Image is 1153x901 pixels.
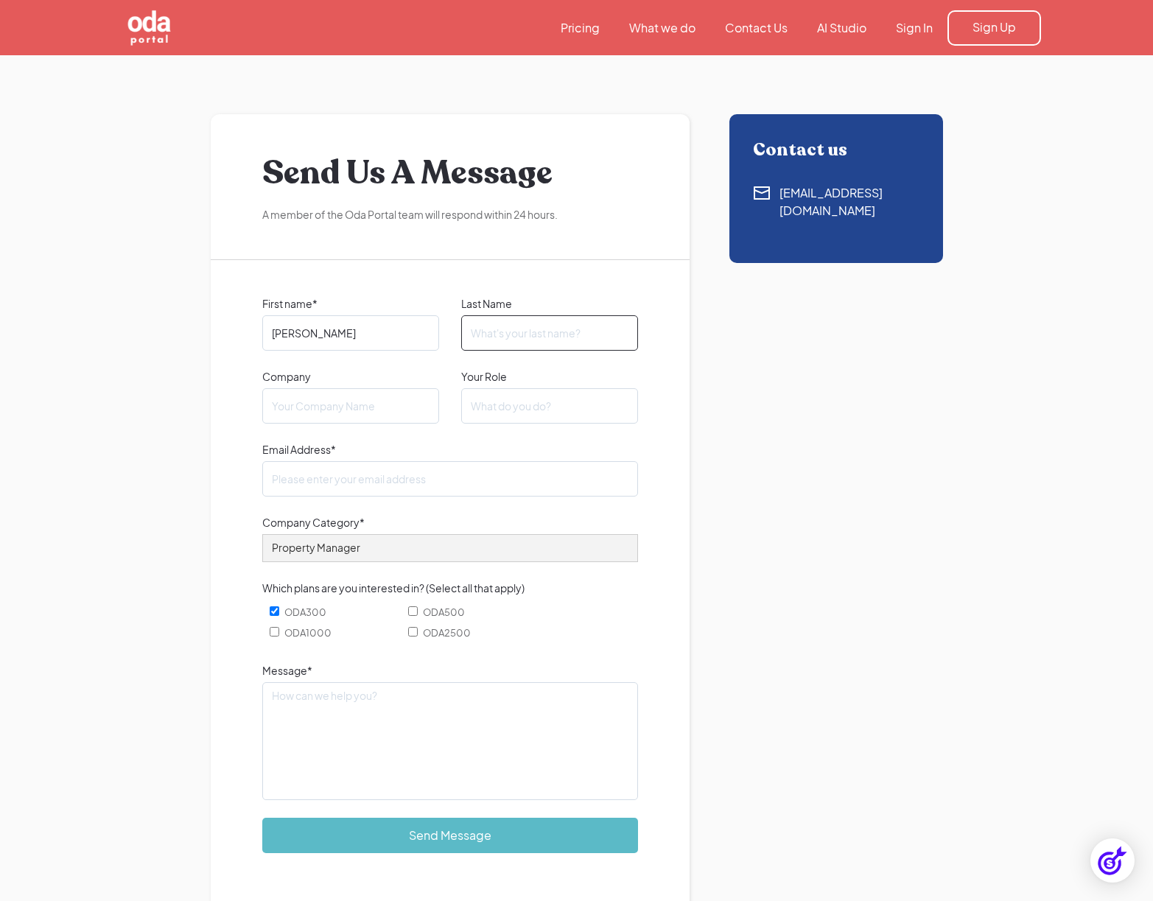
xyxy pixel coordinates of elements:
[113,9,253,47] a: home
[423,625,471,641] span: ODA2500
[270,606,279,616] input: ODA300
[262,315,439,351] input: What's your first name?
[262,818,638,853] input: Send Message
[262,151,638,195] h1: Send Us A Message
[423,604,465,620] span: ODA500
[461,368,638,385] label: Your Role
[262,514,638,530] label: Company Category*
[461,388,638,424] input: What do you do?
[262,461,638,497] input: Please enter your email address
[408,606,418,616] input: ODA500
[972,19,1016,35] div: Sign Up
[802,20,881,36] a: AI Studio
[947,10,1041,46] a: Sign Up
[408,627,418,637] input: ODA2500
[881,20,947,36] a: Sign In
[753,184,919,220] a: Contact using email[EMAIL_ADDRESS][DOMAIN_NAME]
[614,20,710,36] a: What we do
[262,662,638,679] label: Message*
[262,207,638,222] div: A member of the Oda Portal team will respond within 24 hours.
[779,184,919,220] div: [EMAIL_ADDRESS][DOMAIN_NAME]
[262,580,638,596] label: Which plans are you interested in? (Select all that apply)
[710,20,802,36] a: Contact Us
[753,184,771,202] img: Contact using email
[262,368,439,385] label: Company
[284,604,326,620] span: ODA300
[461,315,638,351] input: What's your last name?
[753,140,919,161] div: Contact us
[262,295,439,312] label: First name*
[270,627,279,637] input: ODA1000
[262,441,638,457] label: Email Address*
[461,295,638,312] label: Last Name
[262,388,439,424] input: Your Company Name
[284,625,332,641] span: ODA1000
[546,20,614,36] a: Pricing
